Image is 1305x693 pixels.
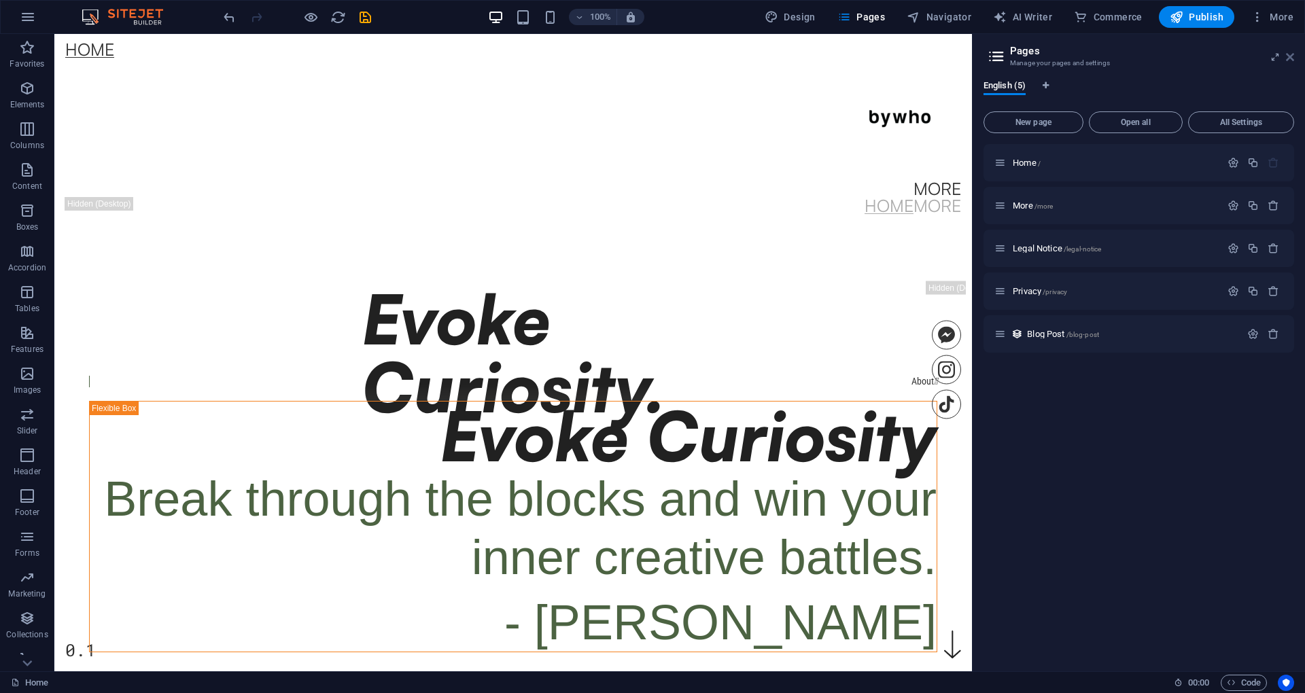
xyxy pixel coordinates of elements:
h2: Pages [1010,45,1294,57]
div: Blog Post/blog-post [1023,330,1240,338]
div: Language Tabs [984,80,1294,106]
div: Remove [1268,200,1279,211]
span: New page [990,118,1077,126]
p: Columns [10,140,44,151]
p: Favorites [10,58,44,69]
span: Design [765,10,816,24]
button: reload [330,9,346,25]
span: /more [1034,202,1054,210]
p: Forms [15,548,39,558]
div: Duplicate [1247,157,1259,168]
button: Publish [1159,6,1234,28]
p: Elements [10,99,45,110]
div: Duplicate [1247,200,1259,211]
span: : [1198,677,1200,688]
p: Images [14,385,41,395]
span: Click to open page [1013,286,1067,296]
button: Design [759,6,821,28]
span: Navigator [907,10,971,24]
button: 100% [569,9,617,25]
span: Legal Notice [1013,243,1101,253]
span: / [1038,160,1041,167]
div: Duplicate [1247,243,1259,254]
span: Click to open page [1027,329,1099,339]
div: Remove [1268,328,1279,340]
span: All Settings [1194,118,1288,126]
i: On resize automatically adjust zoom level to fit chosen device. [625,11,637,23]
span: Publish [1170,10,1223,24]
div: Home/ [1009,158,1221,167]
span: /privacy [1043,288,1067,296]
p: Footer [15,507,39,518]
button: Pages [832,6,890,28]
span: /legal-notice [1064,245,1102,253]
span: English (5) [984,77,1026,96]
div: More/more [1009,201,1221,210]
p: Features [11,344,43,355]
span: Open all [1095,118,1177,126]
span: More [1013,200,1053,211]
button: More [1245,6,1299,28]
div: The startpage cannot be deleted [1268,157,1279,168]
p: Marketing [8,588,46,599]
span: Code [1227,675,1261,691]
div: Privacy/privacy [1009,287,1221,296]
span: Click to open page [1013,158,1041,168]
div: Settings [1228,285,1239,297]
div: Duplicate [1247,285,1259,297]
button: Commerce [1068,6,1148,28]
div: Settings [1228,157,1239,168]
div: Remove [1268,243,1279,254]
button: undo [221,9,237,25]
button: Open all [1089,111,1183,133]
p: Slider [17,425,38,436]
h6: Session time [1174,675,1210,691]
div: Legal Notice/legal-notice [1009,244,1221,253]
p: Header [14,466,41,477]
p: Boxes [16,221,39,232]
div: Settings [1228,243,1239,254]
div: Settings [1228,200,1239,211]
button: Code [1221,675,1267,691]
button: New page [984,111,1083,133]
span: AI Writer [993,10,1052,24]
p: Tables [15,303,39,314]
span: Pages [837,10,885,24]
p: Collections [6,629,48,640]
span: 00 00 [1188,675,1209,691]
h6: 100% [589,9,611,25]
p: Content [12,181,42,192]
div: This layout is used as a template for all items (e.g. a blog post) of this collection. The conten... [1011,328,1023,340]
span: Commerce [1074,10,1143,24]
i: Undo: Delete elements (Ctrl+Z) [222,10,237,25]
button: All Settings [1188,111,1294,133]
button: Navigator [901,6,977,28]
span: /blog-post [1066,331,1099,338]
button: AI Writer [988,6,1058,28]
a: Click to cancel selection. Double-click to open Pages [11,675,48,691]
img: Editor Logo [78,9,180,25]
button: save [357,9,373,25]
span: More [1251,10,1293,24]
h3: Manage your pages and settings [1010,57,1267,69]
button: Usercentrics [1278,675,1294,691]
div: Settings [1247,328,1259,340]
p: Accordion [8,262,46,273]
div: Remove [1268,285,1279,297]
